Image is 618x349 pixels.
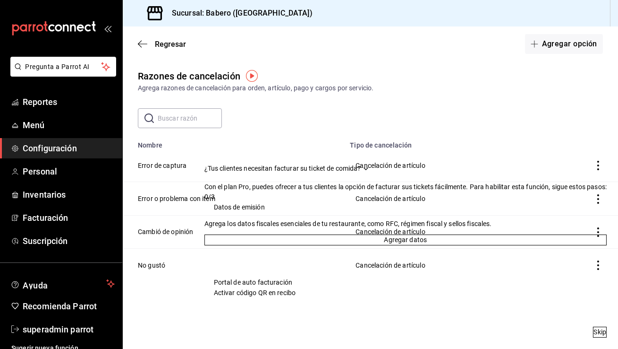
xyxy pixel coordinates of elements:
div: ¿Tus clientes necesitan facturar su ticket de comida? [204,164,361,174]
button: Expand Checklist [204,288,607,298]
button: Collapse Checklist [204,164,607,202]
div: Drag to move checklist [204,164,607,192]
th: Tipo de cancelación [344,136,541,149]
span: Ayuda [23,278,102,289]
p: Con el plan Pro, puedes ofrecer a tus clientes la opción de facturar sus tickets fácilmente. Para... [204,182,607,192]
td: Cancelación de artículo [344,149,541,182]
button: Skip [593,327,607,338]
button: Collapse Checklist [204,202,607,212]
h3: Sucursal: Babero ([GEOGRAPHIC_DATA]) [164,8,313,19]
span: Inventarios [23,188,115,201]
button: Pregunta a Parrot AI [10,57,116,77]
button: open_drawer_menu [104,25,111,32]
span: Pregunta a Parrot AI [25,62,102,72]
button: actions [593,161,603,170]
th: Nombre [123,136,344,149]
td: Error o problema con item [123,182,344,215]
span: Configuración [23,142,115,155]
div: Agrega razones de cancelación para orden, artículo, pago y cargos por servicio. [138,83,603,93]
button: Expand Checklist [204,278,607,288]
span: Agregar datos [384,235,427,245]
div: Portal de auto facturación [214,278,292,288]
div: ¿Tus clientes necesitan facturar su ticket de comida? [204,164,607,338]
input: Buscar razón [158,109,222,128]
span: Menú [23,119,115,131]
table: voidReasonsTable [123,136,618,281]
td: Error de captura [123,149,344,182]
button: Agregar opción [525,34,603,54]
span: Skip [593,327,606,337]
span: Recomienda Parrot [23,300,115,313]
span: Reportes [23,96,115,108]
img: Tooltip marker [246,70,258,82]
span: superadmin parrot [23,323,115,336]
span: Suscripción [23,235,115,247]
button: Agregar datos [204,235,607,245]
span: Personal [23,165,115,178]
div: Datos de emisión [214,202,265,212]
a: Pregunta a Parrot AI [7,69,116,79]
td: No gustó [123,248,344,281]
p: Agrega los datos fiscales esenciales de tu restaurante, como RFC, régimen fiscal y sellos fiscales. [204,219,607,229]
div: Razones de cancelación [138,69,240,83]
span: Regresar [155,40,186,49]
div: Activar código QR en recibo [214,288,296,298]
div: 0/3 [204,192,215,202]
button: Regresar [138,40,186,49]
span: Facturación [23,211,115,224]
td: Cambió de opinión [123,215,344,248]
